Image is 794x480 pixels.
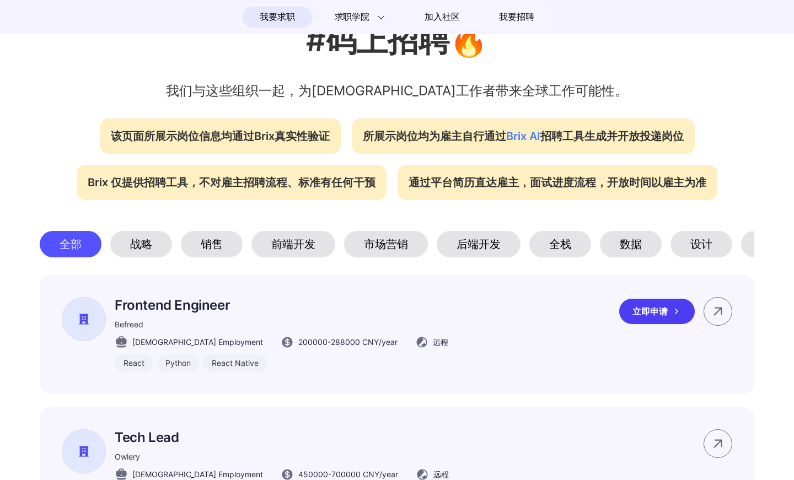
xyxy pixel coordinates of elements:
[100,118,341,154] div: 该页面所展示岗位信息均通过Brix真实性验证
[433,468,449,480] span: 远程
[132,468,263,480] span: [DEMOGRAPHIC_DATA] Employment
[115,429,449,445] p: Tech Lead
[251,231,335,257] div: 前端开发
[115,320,143,329] span: Befreed
[115,297,448,313] p: Frontend Engineer
[260,8,294,26] span: 我要求职
[132,336,263,348] span: [DEMOGRAPHIC_DATA] Employment
[203,354,267,372] div: React Native
[298,468,398,480] span: 450000 - 700000 CNY /year
[344,231,428,257] div: 市场营销
[115,452,140,461] span: Owlery
[115,354,153,372] div: React
[600,231,662,257] div: 数据
[181,231,243,257] div: 销售
[506,130,540,143] span: Brix AI
[77,165,387,200] div: Brix 仅提供招聘工具，不对雇主招聘流程、标准有任何干预
[433,336,448,348] span: 远程
[335,10,369,24] span: 求职学院
[670,231,732,257] div: 设计
[437,231,521,257] div: 后端开发
[352,118,695,154] div: 所展示岗位均为雇主自行通过 招聘工具生成并开放投递岗位
[110,231,172,257] div: 战略
[298,336,398,348] span: 200000 - 288000 CNY /year
[157,354,200,372] div: Python
[40,231,101,257] div: 全部
[619,299,695,324] div: 立即申请
[529,231,591,257] div: 全栈
[619,299,704,324] a: 立即申请
[425,8,459,26] span: 加入社区
[398,165,717,200] div: 通过平台简历直达雇主，面试进度流程，开放时间以雇主为准
[499,10,534,24] span: 我要招聘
